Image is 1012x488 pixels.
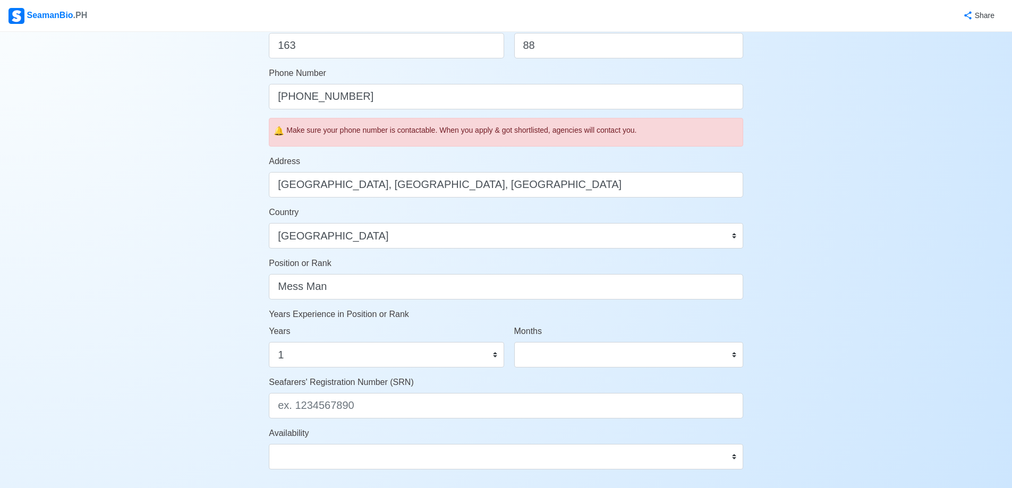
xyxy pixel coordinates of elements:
input: ex. Pooc Occidental, Tubigon, Bohol [269,172,743,198]
input: ex. 60 [514,33,743,58]
label: Years [269,325,290,338]
input: ex. 1234567890 [269,393,743,418]
input: ex. 2nd Officer w/ Master License [269,274,743,299]
button: Share [953,5,1004,26]
label: Months [514,325,542,338]
p: Years Experience in Position or Rank [269,308,743,321]
img: Logo [8,8,24,24]
input: ex. 163 [269,33,504,58]
label: Country [269,206,299,219]
span: caution [274,125,284,138]
span: Phone Number [269,69,326,78]
div: SeamanBio [8,8,87,24]
span: Position or Rank [269,259,331,268]
span: .PH [73,11,88,20]
span: Seafarers' Registration Number (SRN) [269,378,413,387]
div: Make sure your phone number is contactable. When you apply & got shortlisted, agencies will conta... [286,125,738,136]
span: Address [269,157,300,166]
label: Availability [269,427,309,440]
input: ex. +63 912 345 6789 [269,84,743,109]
